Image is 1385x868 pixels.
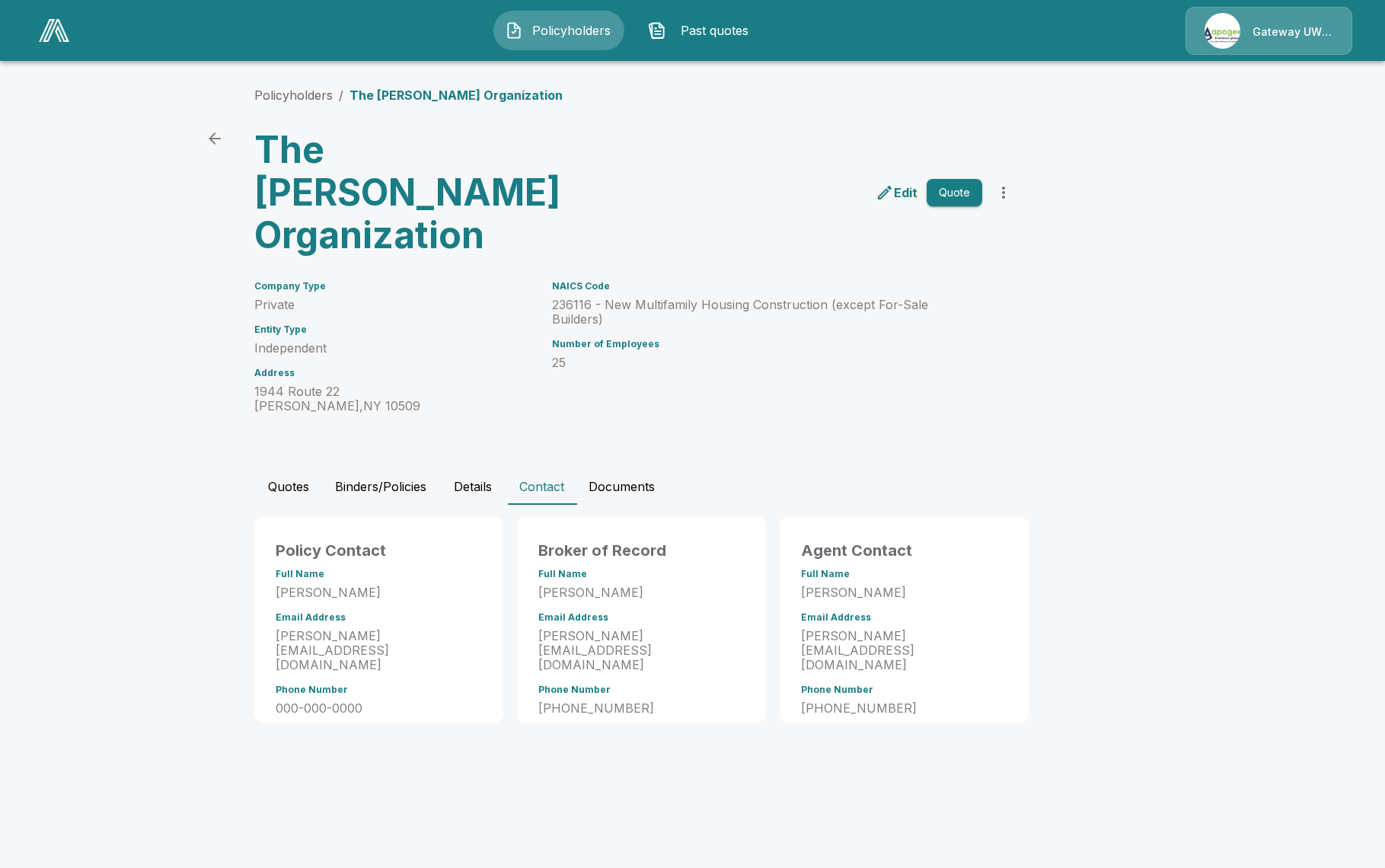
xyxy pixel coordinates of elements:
[538,586,745,600] p: [PERSON_NAME]
[637,11,767,50] button: Past quotes IconPast quotes
[276,538,482,563] h6: Policy Contact
[529,21,613,40] span: Policyholders
[1186,7,1352,55] a: Agency IconGateway UW dba Apogee
[339,86,343,104] li: /
[1253,24,1333,40] p: Gateway UW dba Apogee
[276,629,482,672] p: [PERSON_NAME][EMAIL_ADDRESS][DOMAIN_NAME]
[276,612,482,623] h6: Email Address
[505,21,523,40] img: Policyholders Icon
[538,612,745,623] h6: Email Address
[552,356,981,370] p: 25
[493,11,624,50] button: Policyholders IconPolicyholders
[199,123,230,154] a: back
[1205,13,1240,49] img: Agency Icon
[552,298,981,327] p: 236116 - New Multifamily Housing Construction (except For-Sale Builders)
[648,21,666,40] img: Past quotes Icon
[801,685,1007,695] h6: Phone Number
[801,586,1007,600] p: [PERSON_NAME]
[988,177,1019,208] button: more
[254,324,535,335] h6: Entity Type
[538,701,745,716] p: [PHONE_NUMBER]
[39,19,69,42] img: AA Logo
[801,538,1007,563] h6: Agent Contact
[254,368,535,378] h6: Address
[323,468,439,505] button: Binders/Policies
[538,569,745,579] h6: Full Name
[801,629,1007,672] p: [PERSON_NAME][EMAIL_ADDRESS][DOMAIN_NAME]
[927,179,982,207] button: Quote
[538,685,745,695] h6: Phone Number
[254,88,333,103] a: Policyholders
[254,129,630,257] h3: The [PERSON_NAME] Organization
[801,569,1007,579] h6: Full Name
[254,468,323,505] button: Quotes
[894,183,917,202] p: Edit
[276,586,482,600] p: [PERSON_NAME]
[801,612,1007,623] h6: Email Address
[254,86,563,104] nav: breadcrumb
[254,385,535,413] p: 1944 Route 22 [PERSON_NAME] , NY 10509
[439,468,507,505] button: Details
[254,341,535,356] p: Independent
[552,339,981,349] h6: Number of Employees
[672,21,756,40] span: Past quotes
[276,569,482,579] h6: Full Name
[254,468,1131,505] div: policyholder tabs
[254,298,535,312] p: Private
[801,701,1007,716] p: [PHONE_NUMBER]
[507,468,576,505] button: Contact
[254,281,535,292] h6: Company Type
[552,281,981,292] h6: NAICS Code
[576,468,667,505] button: Documents
[538,629,745,672] p: [PERSON_NAME][EMAIL_ADDRESS][DOMAIN_NAME]
[349,86,563,104] p: The [PERSON_NAME] Organization
[276,701,482,716] p: 000-000-0000
[276,685,482,695] h6: Phone Number
[873,180,921,205] a: edit
[538,538,745,563] h6: Broker of Record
